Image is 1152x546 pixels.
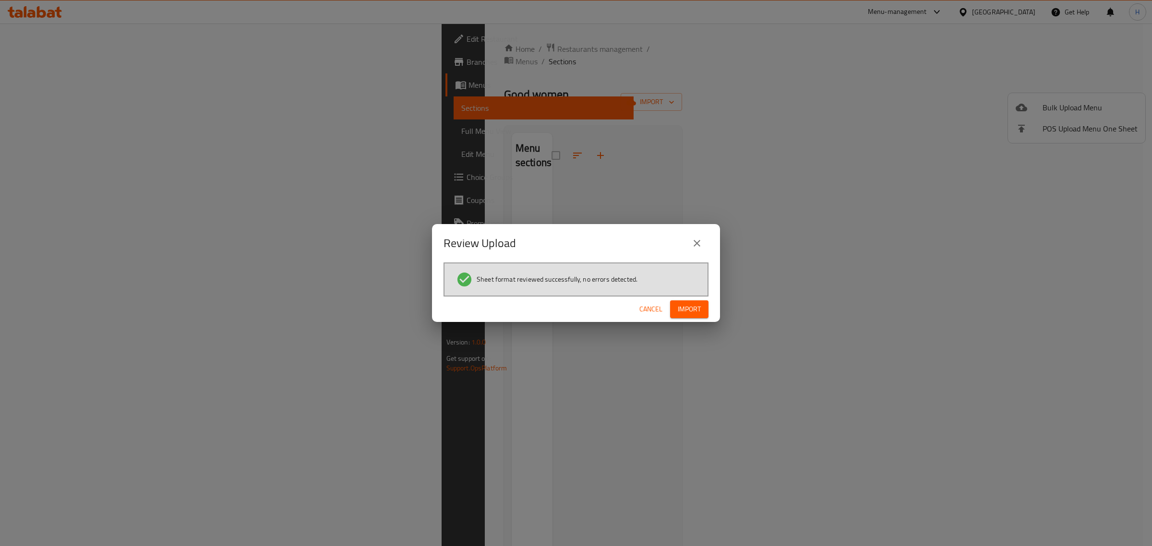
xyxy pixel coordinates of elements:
[670,300,708,318] button: Import
[685,232,708,255] button: close
[636,300,666,318] button: Cancel
[444,236,516,251] h2: Review Upload
[639,303,662,315] span: Cancel
[477,274,637,284] span: Sheet format reviewed successfully, no errors detected.
[678,303,701,315] span: Import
